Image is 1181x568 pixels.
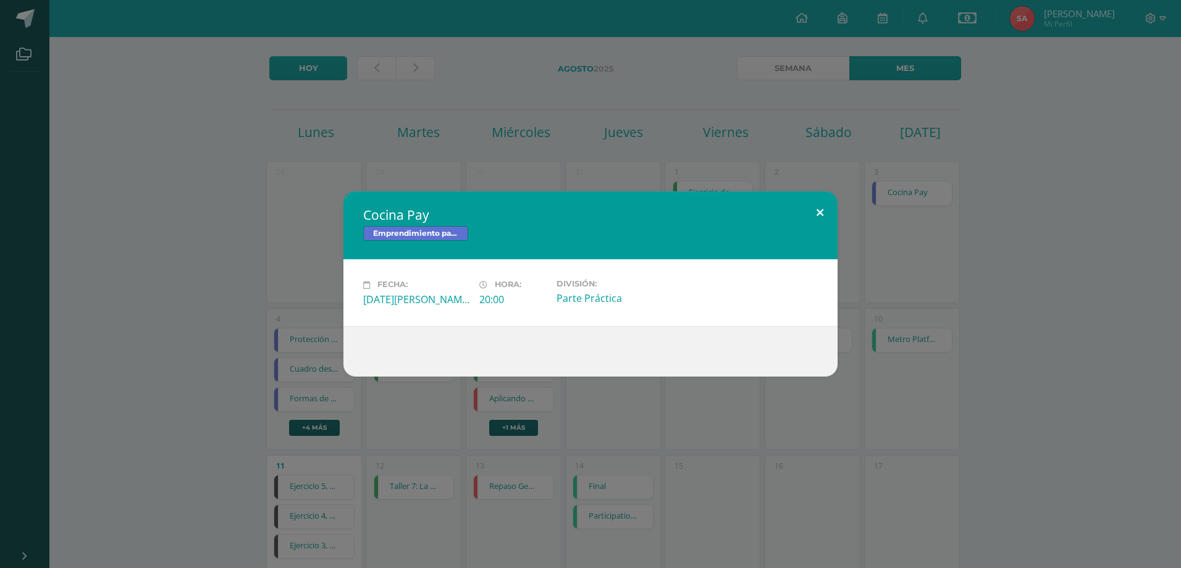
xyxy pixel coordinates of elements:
[377,280,408,290] span: Fecha:
[363,226,468,241] span: Emprendimiento para la Productividad
[363,293,469,306] div: [DATE][PERSON_NAME]
[479,293,547,306] div: 20:00
[557,279,663,288] label: División:
[495,280,521,290] span: Hora:
[363,206,818,223] h2: Cocina Pay
[557,291,663,305] div: Parte Práctica
[802,191,838,233] button: Close (Esc)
